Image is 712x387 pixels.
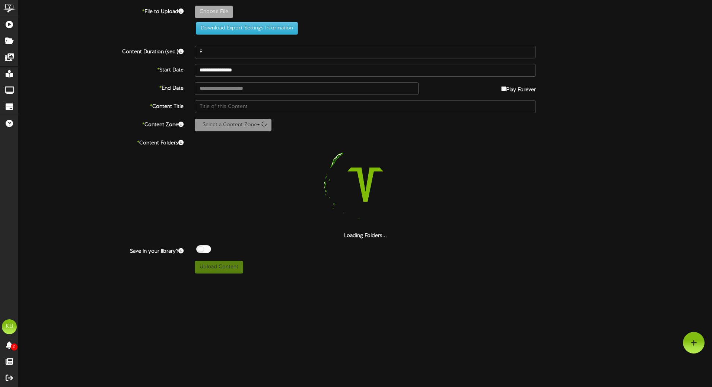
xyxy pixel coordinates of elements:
label: End Date [13,82,189,92]
strong: Loading Folders... [344,233,387,239]
label: File to Upload [13,6,189,16]
img: loading-spinner-1.png [318,137,413,232]
label: Content Title [13,100,189,111]
span: 0 [11,343,18,351]
label: Play Forever [501,82,536,94]
label: Content Zone [13,119,189,129]
button: Upload Content [195,261,243,274]
button: Download Export Settings Information [196,22,298,35]
label: Start Date [13,64,189,74]
a: Download Export Settings Information [192,25,298,31]
input: Title of this Content [195,100,536,113]
input: Play Forever [501,86,506,91]
label: Save in your library? [13,245,189,255]
button: Select a Content Zone [195,119,271,131]
label: Content Duration (sec.) [13,46,189,56]
div: KB [2,319,17,334]
label: Content Folders [13,137,189,147]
